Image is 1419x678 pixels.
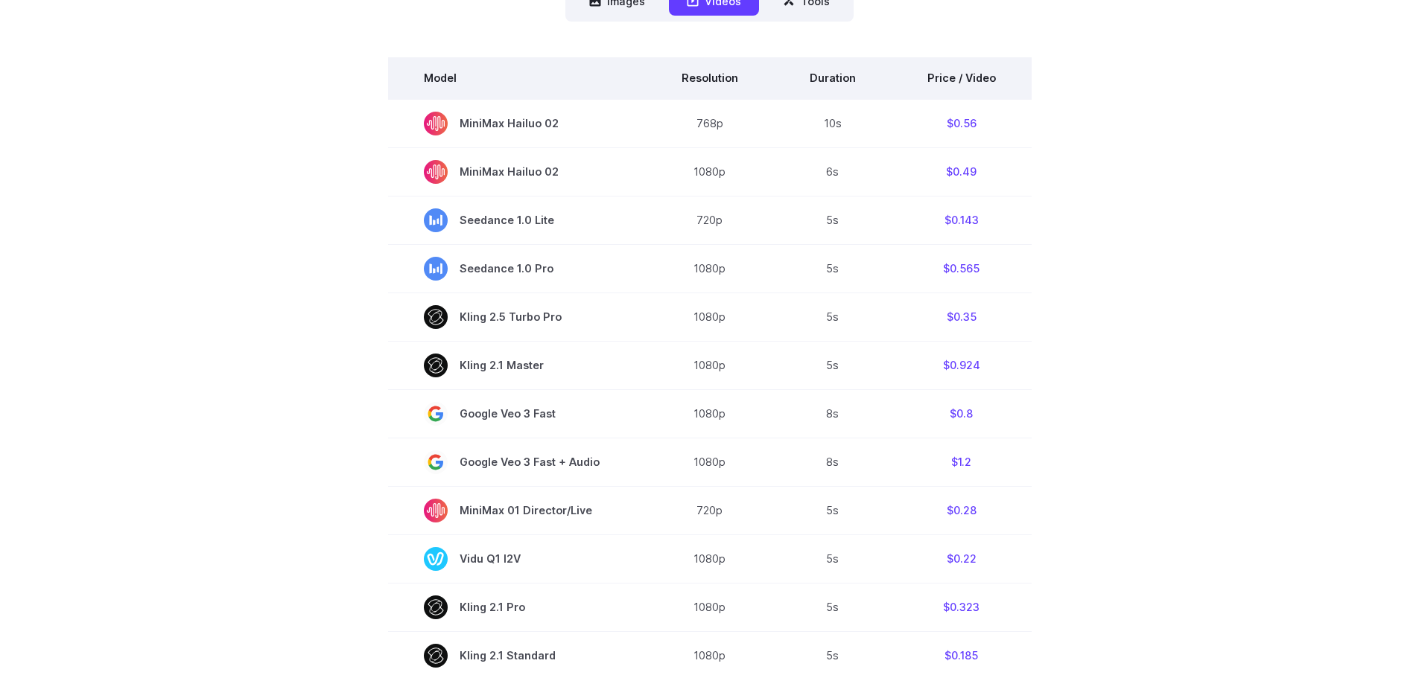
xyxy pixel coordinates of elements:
td: 5s [774,196,892,244]
td: 6s [774,147,892,196]
td: 8s [774,438,892,486]
span: Kling 2.1 Pro [424,595,610,619]
td: $0.56 [892,99,1032,148]
td: 10s [774,99,892,148]
td: 1080p [646,292,774,341]
span: Seedance 1.0 Pro [424,257,610,281]
td: $0.28 [892,486,1032,534]
span: Vidu Q1 I2V [424,547,610,571]
td: 1080p [646,583,774,631]
td: 5s [774,244,892,292]
td: 5s [774,534,892,583]
td: 1080p [646,389,774,438]
td: $0.924 [892,341,1032,389]
td: 1080p [646,147,774,196]
td: $0.49 [892,147,1032,196]
th: Price / Video [892,57,1032,99]
td: 768p [646,99,774,148]
th: Resolution [646,57,774,99]
td: 1080p [646,341,774,389]
span: MiniMax Hailuo 02 [424,160,610,184]
td: $0.8 [892,389,1032,438]
td: $0.35 [892,292,1032,341]
td: $0.22 [892,534,1032,583]
td: 1080p [646,244,774,292]
td: 1080p [646,438,774,486]
td: 5s [774,341,892,389]
td: $1.2 [892,438,1032,486]
td: $0.143 [892,196,1032,244]
td: 720p [646,196,774,244]
span: Kling 2.1 Standard [424,644,610,668]
span: Google Veo 3 Fast [424,402,610,426]
td: 8s [774,389,892,438]
td: 5s [774,486,892,534]
td: 1080p [646,534,774,583]
td: $0.565 [892,244,1032,292]
span: MiniMax 01 Director/Live [424,499,610,522]
th: Duration [774,57,892,99]
span: Kling 2.5 Turbo Pro [424,305,610,329]
th: Model [388,57,646,99]
span: MiniMax Hailuo 02 [424,112,610,135]
span: Seedance 1.0 Lite [424,208,610,232]
span: Kling 2.1 Master [424,354,610,377]
span: Google Veo 3 Fast + Audio [424,450,610,474]
td: 5s [774,292,892,341]
td: $0.323 [892,583,1032,631]
td: 5s [774,583,892,631]
td: 720p [646,486,774,534]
